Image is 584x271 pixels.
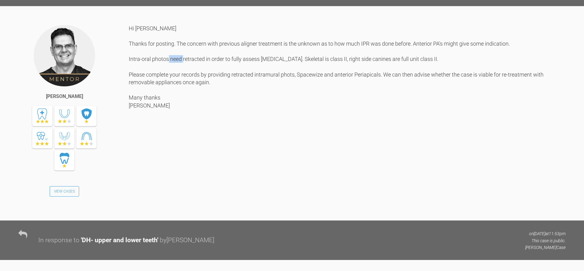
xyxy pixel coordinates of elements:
p: This case is public. [525,237,566,244]
a: View Cases [50,186,79,197]
div: [PERSON_NAME] [46,92,83,100]
p: [PERSON_NAME] Case [525,244,566,251]
div: Hi [PERSON_NAME] Thanks for posting. The concern with previous aligner treatment is the unknown a... [129,24,566,212]
div: by [PERSON_NAME] [160,235,214,246]
div: In response to [38,235,79,246]
div: ' DH- upper and lower teeth ' [81,235,158,246]
img: Geoff Stone [33,24,96,87]
p: on [DATE] at 11:53pm [525,230,566,237]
